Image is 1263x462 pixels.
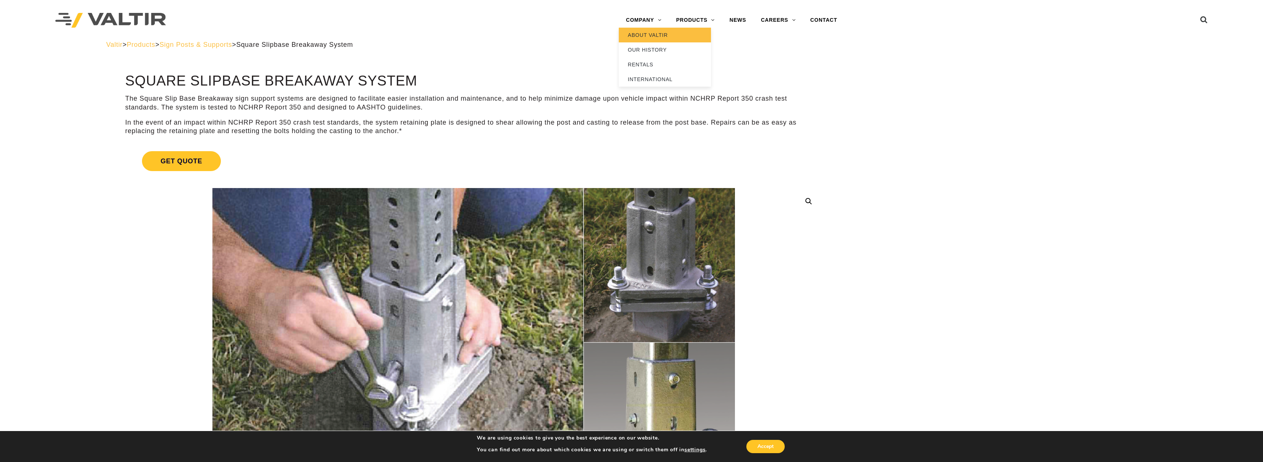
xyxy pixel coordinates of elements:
a: Valtir [106,41,122,48]
a: RENTALS [619,57,711,72]
p: The Square Slip Base Breakaway sign support systems are designed to facilitate easier installatio... [125,94,822,112]
img: Valtir [55,13,166,28]
a: ABOUT VALTIR [619,28,711,42]
div: > > > [106,41,1157,49]
a: OUR HISTORY [619,42,711,57]
a: Products [127,41,155,48]
span: Get Quote [142,151,221,171]
a: PRODUCTS [669,13,722,28]
p: You can find out more about which cookies we are using or switch them off in . [477,447,707,453]
span: Square Slipbase Breakaway System [236,41,353,48]
a: Get Quote [125,142,822,180]
a: NEWS [722,13,753,28]
button: Accept [746,440,785,453]
a: CONTACT [803,13,844,28]
a: COMPANY [619,13,669,28]
p: We are using cookies to give you the best experience on our website. [477,435,707,441]
p: In the event of an impact within NCHRP Report 350 crash test standards, the system retaining plat... [125,118,822,136]
a: CAREERS [753,13,803,28]
a: Sign Posts & Supports [159,41,232,48]
h1: Square Slipbase Breakaway System [125,73,822,89]
a: INTERNATIONAL [619,72,711,87]
button: settings [684,447,705,453]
